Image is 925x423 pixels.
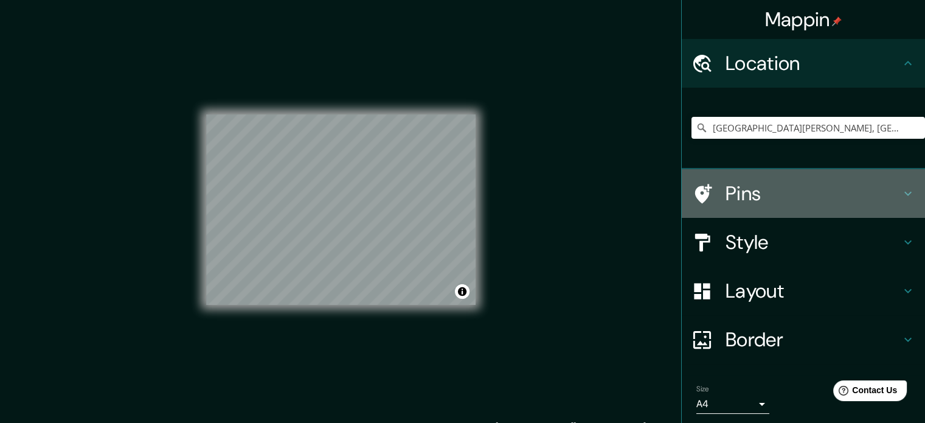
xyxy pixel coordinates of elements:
div: Layout [682,267,925,315]
img: pin-icon.png [832,16,842,26]
h4: Border [726,327,901,352]
div: Style [682,218,925,267]
div: Border [682,315,925,364]
h4: Location [726,51,901,75]
button: Toggle attribution [455,284,469,299]
div: Location [682,39,925,88]
h4: Mappin [765,7,842,32]
input: Pick your city or area [691,117,925,139]
div: Pins [682,169,925,218]
div: A4 [696,394,769,414]
label: Size [696,384,709,394]
h4: Style [726,230,901,254]
h4: Layout [726,279,901,303]
canvas: Map [206,114,476,305]
iframe: Help widget launcher [817,376,912,410]
h4: Pins [726,181,901,206]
